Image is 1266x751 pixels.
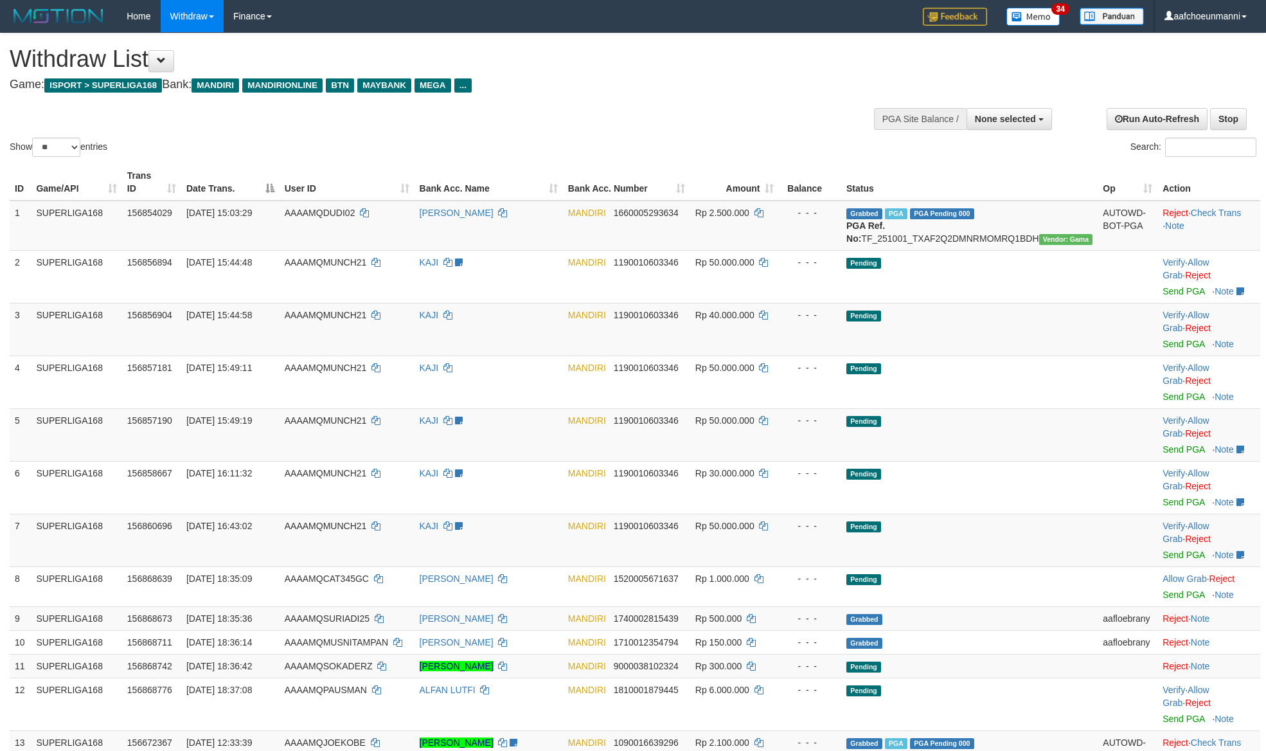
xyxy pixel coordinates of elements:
[784,414,836,427] div: - - -
[568,257,606,267] span: MANDIRI
[326,78,354,93] span: BTN
[10,78,831,91] h4: Game: Bank:
[1215,590,1234,600] a: Note
[695,685,749,695] span: Rp 6.000.000
[1163,613,1188,624] a: Reject
[1191,661,1210,671] a: Note
[695,613,742,624] span: Rp 500.000
[420,257,439,267] a: KAJI
[31,461,121,514] td: SUPERLIGA168
[695,521,754,531] span: Rp 50.000.000
[1157,356,1260,408] td: · ·
[1157,461,1260,514] td: · ·
[568,613,606,624] span: MANDIRI
[1185,270,1211,280] a: Reject
[614,661,679,671] span: Copy 9000038102324 to clipboard
[420,737,494,748] a: [PERSON_NAME]
[1165,221,1184,231] a: Note
[186,574,252,584] span: [DATE] 18:35:09
[31,566,121,606] td: SUPERLIGA168
[10,654,31,678] td: 11
[1130,138,1256,157] label: Search:
[285,415,367,426] span: AAAAMQMUNCH21
[1163,310,1185,320] a: Verify
[1163,363,1185,373] a: Verify
[975,114,1036,124] span: None selected
[784,572,836,585] div: - - -
[10,630,31,654] td: 10
[280,164,415,201] th: User ID: activate to sort column ascending
[846,614,882,625] span: Grabbed
[10,303,31,356] td: 3
[614,637,679,647] span: Copy 1710012354794 to clipboard
[568,310,606,320] span: MANDIRI
[1163,392,1204,402] a: Send PGA
[1185,481,1211,491] a: Reject
[846,258,881,269] span: Pending
[695,257,754,267] span: Rp 50.000.000
[1215,392,1234,402] a: Note
[784,256,836,269] div: - - -
[1163,468,1185,478] a: Verify
[127,613,172,624] span: 156868673
[186,363,252,373] span: [DATE] 15:49:11
[1157,566,1260,606] td: ·
[1191,208,1242,218] a: Check Trans
[1163,444,1204,455] a: Send PGA
[285,208,355,218] span: AAAAMQDUDI02
[784,660,836,673] div: - - -
[1215,286,1234,296] a: Note
[568,468,606,478] span: MANDIRI
[127,637,172,647] span: 156868711
[10,606,31,630] td: 9
[127,208,172,218] span: 156854029
[186,310,252,320] span: [DATE] 15:44:58
[1163,339,1204,349] a: Send PGA
[1185,534,1211,544] a: Reject
[1098,164,1157,201] th: Op: activate to sort column ascending
[1163,208,1188,218] a: Reject
[420,468,439,478] a: KAJI
[784,612,836,625] div: - - -
[415,164,563,201] th: Bank Acc. Name: activate to sort column ascending
[127,468,172,478] span: 156858667
[1215,339,1234,349] a: Note
[1039,234,1093,245] span: Vendor URL: https://trx31.1velocity.biz
[285,661,373,671] span: AAAAMQSOKADERZ
[420,310,439,320] a: KAJI
[614,310,679,320] span: Copy 1190010603346 to clipboard
[10,164,31,201] th: ID
[420,661,494,671] a: [PERSON_NAME]
[186,637,252,647] span: [DATE] 18:36:14
[568,737,606,748] span: MANDIRI
[614,363,679,373] span: Copy 1190010603346 to clipboard
[186,257,252,267] span: [DATE] 15:44:48
[285,257,367,267] span: AAAAMQMUNCH21
[1157,164,1260,201] th: Action
[846,363,881,374] span: Pending
[420,685,476,695] a: ALFAN LUTFI
[31,250,121,303] td: SUPERLIGA168
[127,574,172,584] span: 156868639
[885,738,907,749] span: Marked by aafsengchandara
[784,206,836,219] div: - - -
[10,138,107,157] label: Show entries
[1215,714,1234,724] a: Note
[10,461,31,514] td: 6
[695,468,754,478] span: Rp 30.000.000
[1163,468,1209,491] span: ·
[31,356,121,408] td: SUPERLIGA168
[1165,138,1256,157] input: Search:
[614,613,679,624] span: Copy 1740002815439 to clipboard
[614,685,679,695] span: Copy 1810001879445 to clipboard
[614,257,679,267] span: Copy 1190010603346 to clipboard
[420,363,439,373] a: KAJI
[695,737,749,748] span: Rp 2.100.000
[10,250,31,303] td: 2
[874,108,967,130] div: PGA Site Balance /
[568,661,606,671] span: MANDIRI
[420,637,494,647] a: [PERSON_NAME]
[695,208,749,218] span: Rp 2.500.000
[31,654,121,678] td: SUPERLIGA168
[568,521,606,531] span: MANDIRI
